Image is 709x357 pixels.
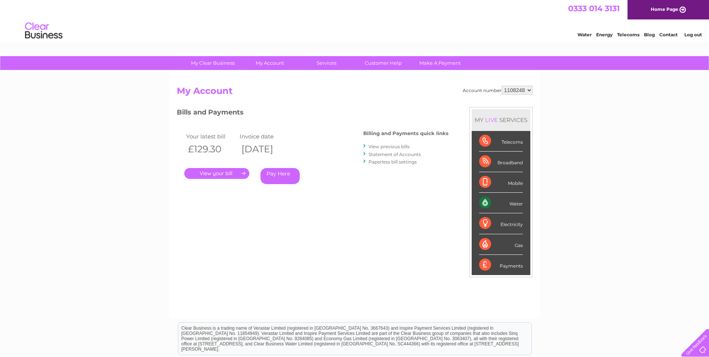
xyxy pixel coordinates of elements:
[363,131,448,136] h4: Billing and Payments quick links
[577,32,592,37] a: Water
[479,213,523,234] div: Electricity
[369,144,410,149] a: View previous bills
[644,32,655,37] a: Blog
[184,168,249,179] a: .
[369,152,421,157] a: Statement of Accounts
[479,234,523,255] div: Gas
[479,172,523,193] div: Mobile
[238,131,292,141] td: Invoice date
[369,159,417,165] a: Paperless bill settings
[479,255,523,275] div: Payments
[596,32,613,37] a: Energy
[239,56,300,70] a: My Account
[684,32,702,37] a: Log out
[352,56,414,70] a: Customer Help
[184,141,238,157] th: £129.30
[177,86,533,100] h2: My Account
[184,131,238,141] td: Your latest bill
[296,56,357,70] a: Services
[238,141,292,157] th: [DATE]
[177,107,448,120] h3: Bills and Payments
[659,32,678,37] a: Contact
[568,4,620,13] a: 0333 014 3131
[182,56,244,70] a: My Clear Business
[484,116,499,123] div: LIVE
[617,32,639,37] a: Telecoms
[472,109,530,131] div: MY SERVICES
[479,152,523,172] div: Broadband
[409,56,471,70] a: Make A Payment
[25,19,63,42] img: logo.png
[479,193,523,213] div: Water
[479,131,523,152] div: Telecoms
[261,168,300,184] a: Pay Here
[463,86,533,95] div: Account number
[178,4,531,36] div: Clear Business is a trading name of Verastar Limited (registered in [GEOGRAPHIC_DATA] No. 3667643...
